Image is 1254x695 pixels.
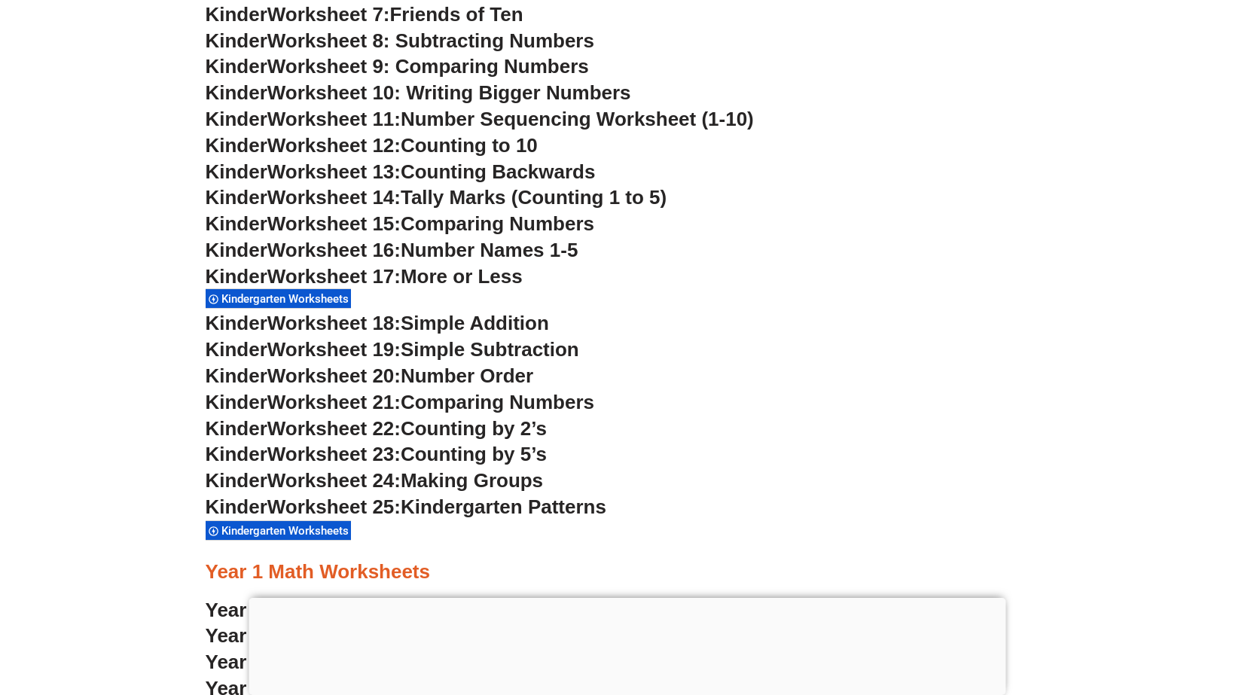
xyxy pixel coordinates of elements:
[401,495,606,518] span: Kindergarten Patterns
[206,443,267,465] span: Kinder
[221,524,353,538] span: Kindergarten Worksheets
[249,598,1005,691] iframe: Advertisement
[401,391,594,413] span: Comparing Numbers
[206,81,631,104] a: KinderWorksheet 10: Writing Bigger Numbers
[267,364,401,387] span: Worksheet 20:
[401,443,547,465] span: Counting by 5’s
[206,364,267,387] span: Kinder
[221,292,353,306] span: Kindergarten Worksheets
[206,495,267,518] span: Kinder
[206,265,267,288] span: Kinder
[267,265,401,288] span: Worksheet 17:
[206,3,523,26] a: KinderWorksheet 7:Friends of Ten
[401,417,547,440] span: Counting by 2’s
[1003,525,1254,695] iframe: Chat Widget
[206,338,267,361] span: Kinder
[401,186,667,209] span: Tally Marks (Counting 1 to 5)
[206,624,579,647] a: Year 1Worksheet 2:Comparing Numbers
[206,559,1049,585] h3: Year 1 Math Worksheets
[206,520,351,541] div: Kindergarten Worksheets
[206,55,589,78] a: KinderWorksheet 9: Comparing Numbers
[206,160,267,183] span: Kinder
[267,29,594,52] span: Worksheet 8: Subtracting Numbers
[390,3,523,26] span: Friends of Ten
[267,134,401,157] span: Worksheet 12:
[401,364,533,387] span: Number Order
[401,338,579,361] span: Simple Subtraction
[206,288,351,309] div: Kindergarten Worksheets
[267,55,589,78] span: Worksheet 9: Comparing Numbers
[267,338,401,361] span: Worksheet 19:
[267,417,401,440] span: Worksheet 22:
[206,469,267,492] span: Kinder
[267,81,631,104] span: Worksheet 10: Writing Bigger Numbers
[206,186,267,209] span: Kinder
[206,29,594,52] a: KinderWorksheet 8: Subtracting Numbers
[401,312,549,334] span: Simple Addition
[401,134,538,157] span: Counting to 10
[267,239,401,261] span: Worksheet 16:
[267,391,401,413] span: Worksheet 21:
[267,312,401,334] span: Worksheet 18:
[401,108,754,130] span: Number Sequencing Worksheet (1-10)
[206,134,267,157] span: Kinder
[206,108,267,130] span: Kinder
[401,239,578,261] span: Number Names 1-5
[267,212,401,235] span: Worksheet 15:
[206,3,267,26] span: Kinder
[206,417,267,440] span: Kinder
[401,469,543,492] span: Making Groups
[206,212,267,235] span: Kinder
[206,81,267,104] span: Kinder
[206,651,532,673] a: Year 1Worksheet 3:Number Pattern
[206,599,526,621] a: Year 1Worksheet 1:Number Words
[267,160,401,183] span: Worksheet 13:
[267,469,401,492] span: Worksheet 24:
[401,265,523,288] span: More or Less
[401,212,594,235] span: Comparing Numbers
[401,160,595,183] span: Counting Backwards
[206,239,267,261] span: Kinder
[206,55,267,78] span: Kinder
[206,391,267,413] span: Kinder
[267,3,390,26] span: Worksheet 7:
[206,312,267,334] span: Kinder
[267,495,401,518] span: Worksheet 25:
[267,186,401,209] span: Worksheet 14:
[267,108,401,130] span: Worksheet 11:
[267,443,401,465] span: Worksheet 23:
[206,29,267,52] span: Kinder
